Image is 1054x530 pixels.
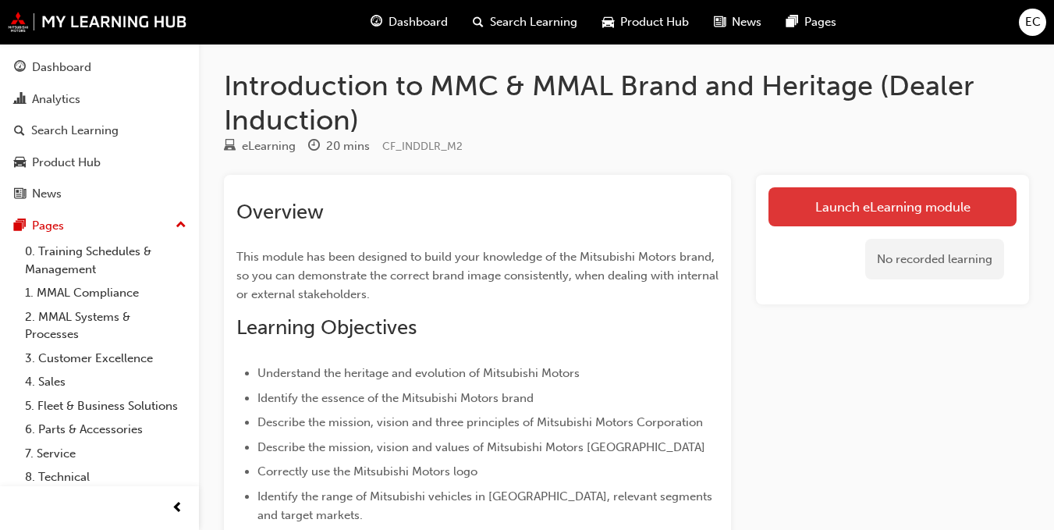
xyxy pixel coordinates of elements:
span: car-icon [602,12,614,32]
a: 2. MMAL Systems & Processes [19,305,193,347]
a: Product Hub [6,148,193,177]
div: Analytics [32,91,80,108]
span: Learning resource code [382,140,463,153]
div: Search Learning [31,122,119,140]
span: prev-icon [172,499,183,518]
span: news-icon [14,187,26,201]
span: Identify the essence of the Mitsubishi Motors brand [257,391,534,405]
a: car-iconProduct Hub [590,6,701,38]
div: eLearning [242,137,296,155]
a: 7. Service [19,442,193,466]
a: Dashboard [6,53,193,82]
span: News [732,13,761,31]
span: search-icon [14,124,25,138]
a: guage-iconDashboard [358,6,460,38]
span: Overview [236,200,324,224]
span: Learning Objectives [236,315,417,340]
a: Search Learning [6,116,193,145]
a: pages-iconPages [774,6,849,38]
span: EC [1025,13,1041,31]
div: 20 mins [326,137,370,155]
a: 3. Customer Excellence [19,347,193,371]
a: News [6,180,193,208]
span: Product Hub [620,13,689,31]
a: 0. Training Schedules & Management [19,240,193,281]
a: 6. Parts & Accessories [19,418,193,442]
span: Correctly use the Mitsubishi Motors logo [257,464,477,478]
span: Describe the mission, vision and values of Mitsubishi Motors [GEOGRAPHIC_DATA] [257,440,705,454]
button: Pages [6,212,193,240]
span: Search Learning [490,13,577,31]
div: No recorded learning [865,239,1004,280]
span: search-icon [473,12,484,32]
span: Describe the mission, vision and three principles of Mitsubishi Motors Corporation [257,415,703,429]
span: pages-icon [786,12,798,32]
a: 8. Technical [19,465,193,489]
a: news-iconNews [701,6,774,38]
button: EC [1019,9,1046,36]
span: car-icon [14,156,26,170]
a: Analytics [6,85,193,114]
div: Dashboard [32,59,91,76]
a: 4. Sales [19,370,193,394]
span: Identify the range of Mitsubishi vehicles in [GEOGRAPHIC_DATA], relevant segments and target mark... [257,489,715,522]
button: DashboardAnalyticsSearch LearningProduct HubNews [6,50,193,212]
div: Duration [308,137,370,156]
img: mmal [8,12,187,32]
h1: Introduction to MMC & MMAL Brand and Heritage (Dealer Induction) [224,69,1029,137]
a: 5. Fleet & Business Solutions [19,394,193,418]
span: guage-icon [371,12,382,32]
span: up-icon [176,215,186,236]
a: search-iconSearch Learning [460,6,590,38]
span: news-icon [714,12,726,32]
span: clock-icon [308,140,320,154]
a: Launch eLearning module [768,187,1017,226]
div: Type [224,137,296,156]
span: Understand the heritage and evolution of Mitsubishi Motors [257,366,580,380]
span: This module has been designed to build your knowledge of the Mitsubishi Motors brand, so you can ... [236,250,722,301]
div: Product Hub [32,154,101,172]
span: learningResourceType_ELEARNING-icon [224,140,236,154]
span: chart-icon [14,93,26,107]
span: Dashboard [389,13,448,31]
span: pages-icon [14,219,26,233]
span: guage-icon [14,61,26,75]
a: 1. MMAL Compliance [19,281,193,305]
div: News [32,185,62,203]
span: Pages [804,13,836,31]
div: Pages [32,217,64,235]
